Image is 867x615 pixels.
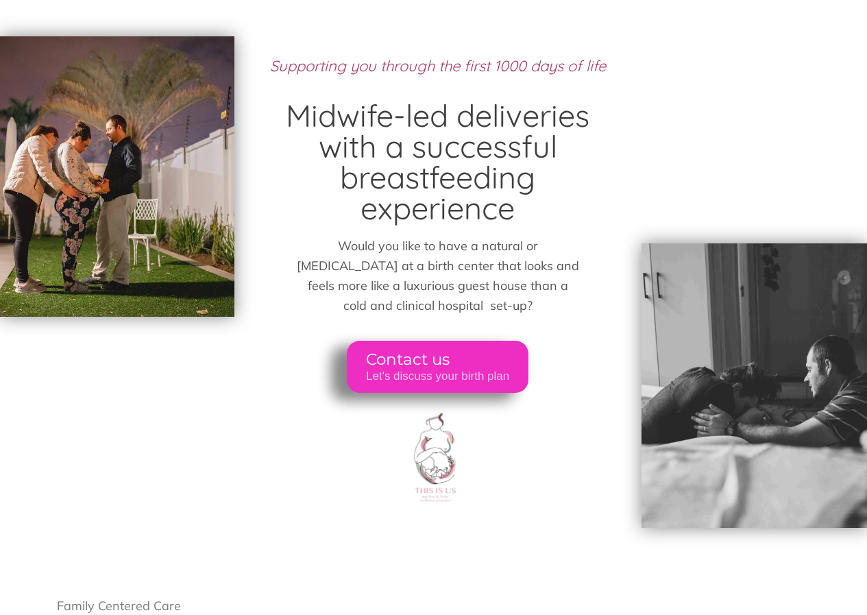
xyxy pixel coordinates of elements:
[366,369,509,383] span: Let's discuss your birth plan
[366,350,509,370] span: Contact us
[57,598,181,614] span: Family Centered Care
[260,100,615,224] h2: Midwife-led deliveries with a successful breastfeeding experience
[270,56,606,75] span: Supporting you through the first 1000 days of life
[347,341,528,393] a: Contact us Let's discuss your birth plan
[295,237,580,315] p: Would you like to have a natural or [MEDICAL_DATA] at a birth center that looks and feels more li...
